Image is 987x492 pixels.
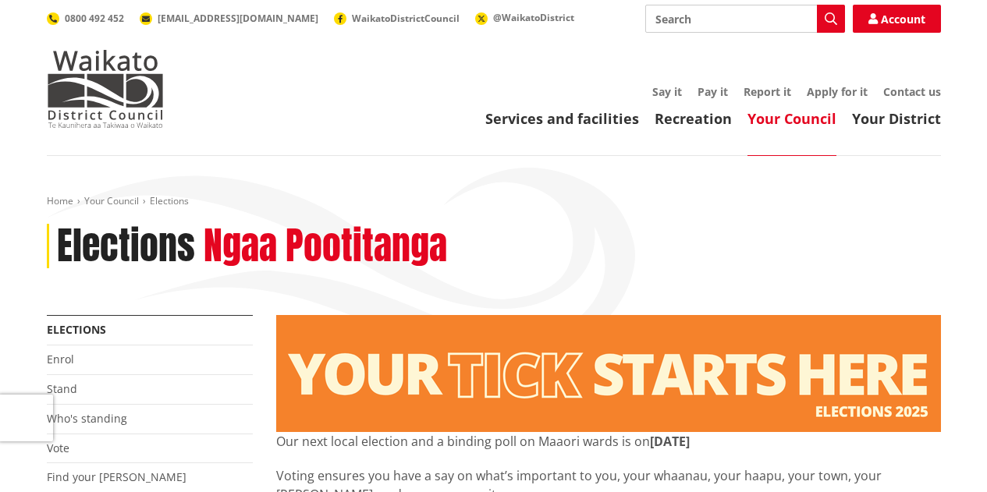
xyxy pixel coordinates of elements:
[883,84,941,99] a: Contact us
[334,12,460,25] a: WaikatoDistrictCouncil
[853,5,941,33] a: Account
[140,12,318,25] a: [EMAIL_ADDRESS][DOMAIN_NAME]
[47,50,164,128] img: Waikato District Council - Te Kaunihera aa Takiwaa o Waikato
[47,195,941,208] nav: breadcrumb
[204,224,447,269] h2: Ngaa Pootitanga
[747,109,836,128] a: Your Council
[47,194,73,207] a: Home
[47,469,186,484] a: Find your [PERSON_NAME]
[150,194,189,207] span: Elections
[493,11,574,24] span: @WaikatoDistrict
[475,11,574,24] a: @WaikatoDistrict
[47,352,74,366] a: Enrol
[698,84,728,99] a: Pay it
[47,411,127,426] a: Who's standing
[47,322,106,337] a: Elections
[276,432,941,451] p: Our next local election and a binding poll on Maaori wards is on
[655,109,732,128] a: Recreation
[158,12,318,25] span: [EMAIL_ADDRESS][DOMAIN_NAME]
[47,441,69,455] a: Vote
[47,12,124,25] a: 0800 492 452
[650,433,690,450] strong: [DATE]
[652,84,682,99] a: Say it
[744,84,791,99] a: Report it
[84,194,139,207] a: Your Council
[852,109,941,128] a: Your District
[645,5,845,33] input: Search input
[65,12,124,25] span: 0800 492 452
[47,381,77,396] a: Stand
[352,12,460,25] span: WaikatoDistrictCouncil
[807,84,868,99] a: Apply for it
[485,109,639,128] a: Services and facilities
[57,224,195,269] h1: Elections
[276,315,941,432] img: Elections - Website banner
